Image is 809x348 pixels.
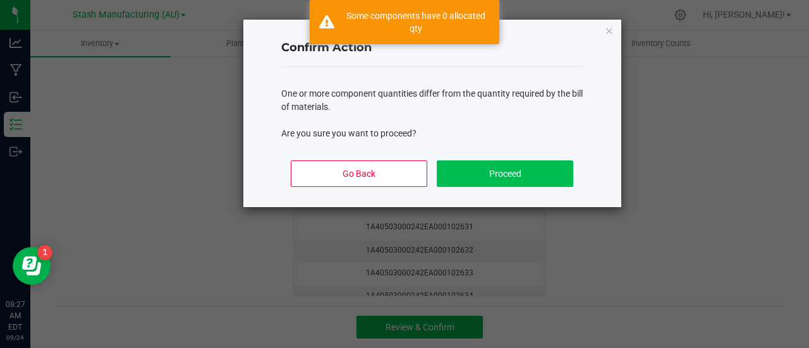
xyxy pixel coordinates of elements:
h4: Confirm Action [281,40,583,56]
p: One or more component quantities differ from the quantity required by the bill of materials. [281,87,583,114]
iframe: Resource center unread badge [37,245,52,260]
button: Go Back [291,160,427,187]
iframe: Resource center [13,247,51,285]
div: Some components have 0 allocated qty [341,9,490,35]
button: Proceed [437,160,573,187]
p: Are you sure you want to proceed? [281,127,583,140]
button: Close [605,23,614,38]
